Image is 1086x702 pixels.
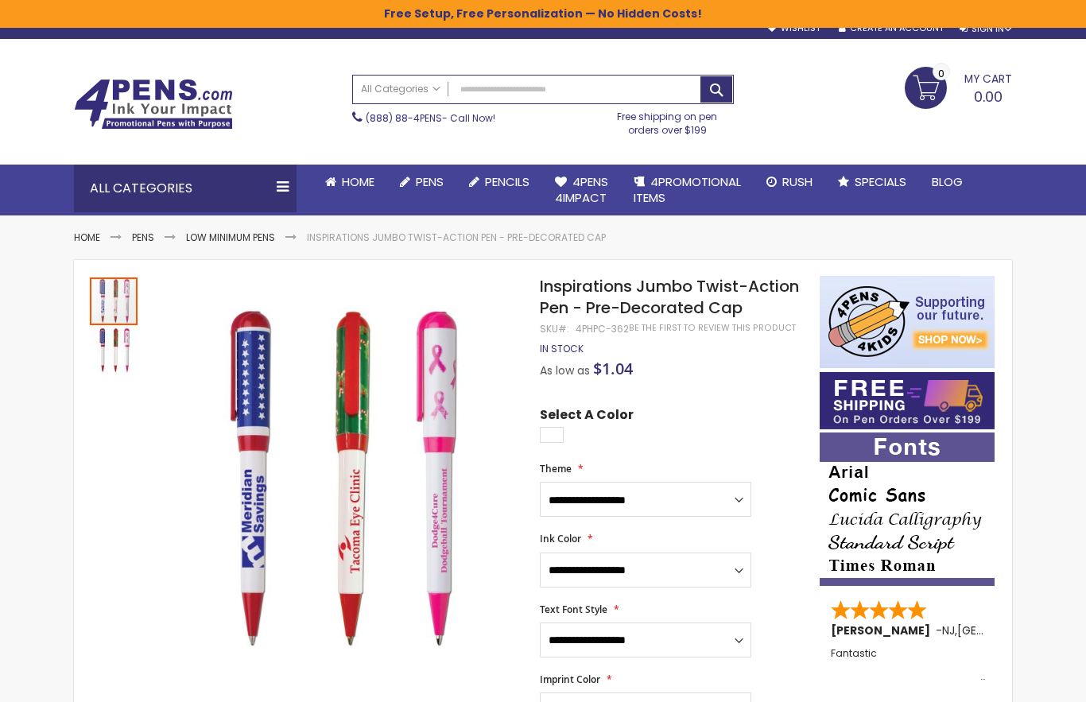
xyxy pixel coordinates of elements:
[919,165,975,200] a: Blog
[601,104,735,136] div: Free shipping on pen orders over $199
[186,231,275,244] a: Low Minimum Pens
[855,173,906,190] span: Specials
[974,87,1003,107] span: 0.00
[74,231,100,244] a: Home
[540,532,581,545] span: Ink Color
[960,23,1012,35] div: Sign In
[307,231,606,244] li: Inspirations Jumbo Twist-Action Pen - Pre-Decorated Cap
[629,322,796,334] a: Be the first to review this product
[90,276,139,325] div: Inspirations Jumbo Twist-Action Pen - Pre-Decorated Cap
[342,173,374,190] span: Home
[555,173,608,206] span: 4Pens 4impact
[366,111,495,125] span: - Call Now!
[831,622,936,638] span: [PERSON_NAME]
[955,659,1086,702] iframe: Google Customer Reviews
[820,276,995,368] img: 4pens 4 kids
[576,323,629,335] div: 4PHPC-362
[942,622,955,638] span: NJ
[932,173,963,190] span: Blog
[416,173,444,190] span: Pens
[132,231,154,244] a: Pens
[540,406,634,428] span: Select A Color
[74,79,233,130] img: 4Pens Custom Pens and Promotional Products
[387,165,456,200] a: Pens
[456,165,542,200] a: Pencils
[540,363,590,378] span: As low as
[540,462,572,475] span: Theme
[540,343,584,355] div: Availability
[540,275,799,319] span: Inspirations Jumbo Twist-Action Pen - Pre-Decorated Cap
[936,622,1074,638] span: - ,
[74,165,297,212] div: All Categories
[540,342,584,355] span: In stock
[90,325,138,374] div: Inspirations Jumbo Twist-Action Pen - Pre-Decorated Cap
[312,165,387,200] a: Home
[542,165,621,216] a: 4Pens4impact
[820,432,995,586] img: font-personalization-examples
[366,111,442,125] a: (888) 88-4PENS
[825,165,919,200] a: Specials
[957,622,1074,638] span: [GEOGRAPHIC_DATA]
[540,673,600,686] span: Imprint Color
[767,22,820,34] a: Wishlist
[831,648,985,682] div: Fantastic
[905,67,1012,107] a: 0.00 0
[634,173,741,206] span: 4PROMOTIONAL ITEMS
[593,358,633,379] span: $1.04
[90,327,138,374] img: Inspirations Jumbo Twist-Action Pen - Pre-Decorated Cap
[540,603,607,616] span: Text Font Style
[485,173,529,190] span: Pencils
[155,299,518,662] img: Inspirations Jumbo Twist-Action Pen - Pre-Decorated Cap
[839,22,944,34] a: Create an Account
[361,83,440,95] span: All Categories
[540,427,564,443] div: White
[621,165,754,216] a: 4PROMOTIONALITEMS
[353,76,448,102] a: All Categories
[754,165,825,200] a: Rush
[820,372,995,429] img: Free shipping on orders over $199
[540,322,569,335] strong: SKU
[782,173,813,190] span: Rush
[938,66,944,81] span: 0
